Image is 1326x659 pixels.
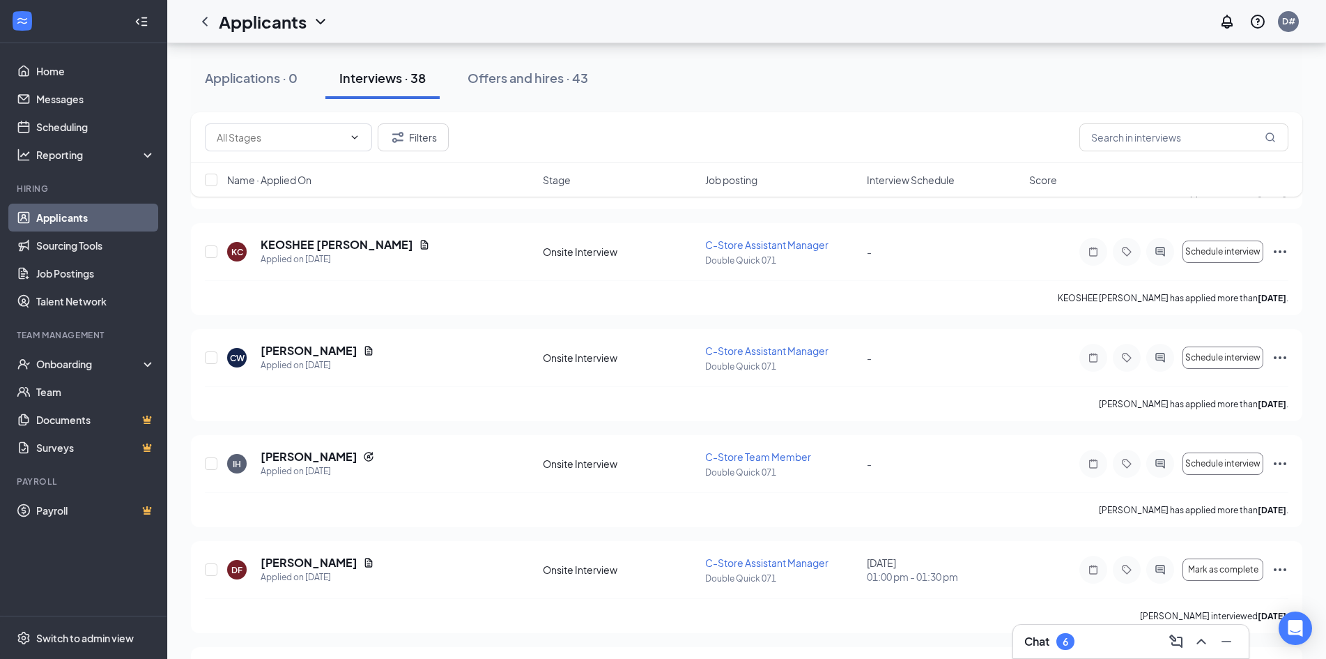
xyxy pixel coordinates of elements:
[231,564,242,576] div: DF
[1085,246,1102,257] svg: Note
[36,497,155,524] a: PayrollCrown
[363,345,374,356] svg: Document
[261,343,357,358] h5: [PERSON_NAME]
[261,358,374,372] div: Applied on [DATE]
[1085,564,1102,575] svg: Note
[1185,353,1261,363] span: Schedule interview
[339,69,426,86] div: Interviews · 38
[1118,564,1135,575] svg: Tag
[705,238,828,251] span: C-Store Assistant Manager
[705,173,757,187] span: Job posting
[36,378,155,406] a: Team
[1118,352,1135,363] svg: Tag
[1185,247,1261,257] span: Schedule interview
[134,15,148,29] svg: Collapse
[36,113,155,141] a: Scheduling
[1085,352,1102,363] svg: Note
[1152,564,1169,575] svg: ActiveChat
[231,246,243,258] div: KC
[378,123,449,151] button: Filter Filters
[36,148,156,162] div: Reporting
[543,245,697,259] div: Onsite Interview
[543,351,697,365] div: Onsite Interview
[1282,15,1295,27] div: D#
[219,10,307,33] h1: Applicants
[261,252,430,266] div: Applied on [DATE]
[1258,611,1286,621] b: [DATE]
[468,69,588,86] div: Offers and hires · 43
[261,555,357,570] h5: [PERSON_NAME]
[1190,630,1212,653] button: ChevronUp
[17,476,153,487] div: Payroll
[1182,241,1263,263] button: Schedule interview
[36,85,155,113] a: Messages
[1152,246,1169,257] svg: ActiveChat
[1063,636,1068,648] div: 6
[261,237,413,252] h5: KEOSHEE [PERSON_NAME]
[867,351,872,364] span: -
[36,232,155,259] a: Sourcing Tools
[312,13,329,30] svg: ChevronDown
[261,464,374,478] div: Applied on [DATE]
[1219,13,1235,30] svg: Notifications
[867,457,872,470] span: -
[36,631,134,645] div: Switch to admin view
[17,631,31,645] svg: Settings
[705,556,828,569] span: C-Store Assistant Manager
[1185,459,1261,469] span: Schedule interview
[363,557,374,568] svg: Document
[705,255,859,266] p: Double Quick 071
[205,69,298,86] div: Applications · 0
[36,406,155,434] a: DocumentsCrown
[1279,612,1312,645] div: Open Intercom Messenger
[17,183,153,195] div: Hiring
[196,13,213,30] svg: ChevronLeft
[36,287,155,315] a: Talent Network
[15,14,29,28] svg: WorkstreamLogo
[1272,561,1288,578] svg: Ellipses
[261,570,374,584] div: Applied on [DATE]
[17,329,153,341] div: Team Management
[1024,634,1049,649] h3: Chat
[1182,559,1263,581] button: Mark as complete
[705,450,811,463] span: C-Store Team Member
[1218,633,1235,650] svg: Minimize
[17,148,31,162] svg: Analysis
[1118,246,1135,257] svg: Tag
[705,361,859,372] p: Double Quick 071
[1152,458,1169,469] svg: ActiveChat
[1193,633,1210,650] svg: ChevronUp
[1085,458,1102,469] svg: Note
[36,434,155,462] a: SurveysCrown
[1152,352,1169,363] svg: ActiveChat
[1272,349,1288,366] svg: Ellipses
[1118,458,1135,469] svg: Tag
[1165,630,1187,653] button: ComposeMessage
[1265,132,1276,143] svg: MagnifyingGlass
[261,449,357,464] h5: [PERSON_NAME]
[1079,123,1288,151] input: Search in interviews
[349,132,360,143] svg: ChevronDown
[36,57,155,85] a: Home
[1029,173,1057,187] span: Score
[867,570,1021,584] span: 01:00 pm - 01:30 pm
[1215,630,1238,653] button: Minimize
[543,457,697,471] div: Onsite Interview
[1099,398,1288,410] p: [PERSON_NAME] has applied more than .
[1168,633,1185,650] svg: ComposeMessage
[1099,504,1288,516] p: [PERSON_NAME] has applied more than .
[390,129,406,146] svg: Filter
[867,173,955,187] span: Interview Schedule
[543,173,571,187] span: Stage
[1272,455,1288,472] svg: Ellipses
[17,357,31,371] svg: UserCheck
[419,239,430,250] svg: Document
[705,573,859,584] p: Double Quick 071
[705,344,828,357] span: C-Store Assistant Manager
[1058,292,1288,304] p: KEOSHEE [PERSON_NAME] has applied more than .
[867,245,872,258] span: -
[705,467,859,478] p: Double Quick 071
[36,259,155,287] a: Job Postings
[543,563,697,577] div: Onsite Interview
[36,357,144,371] div: Onboarding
